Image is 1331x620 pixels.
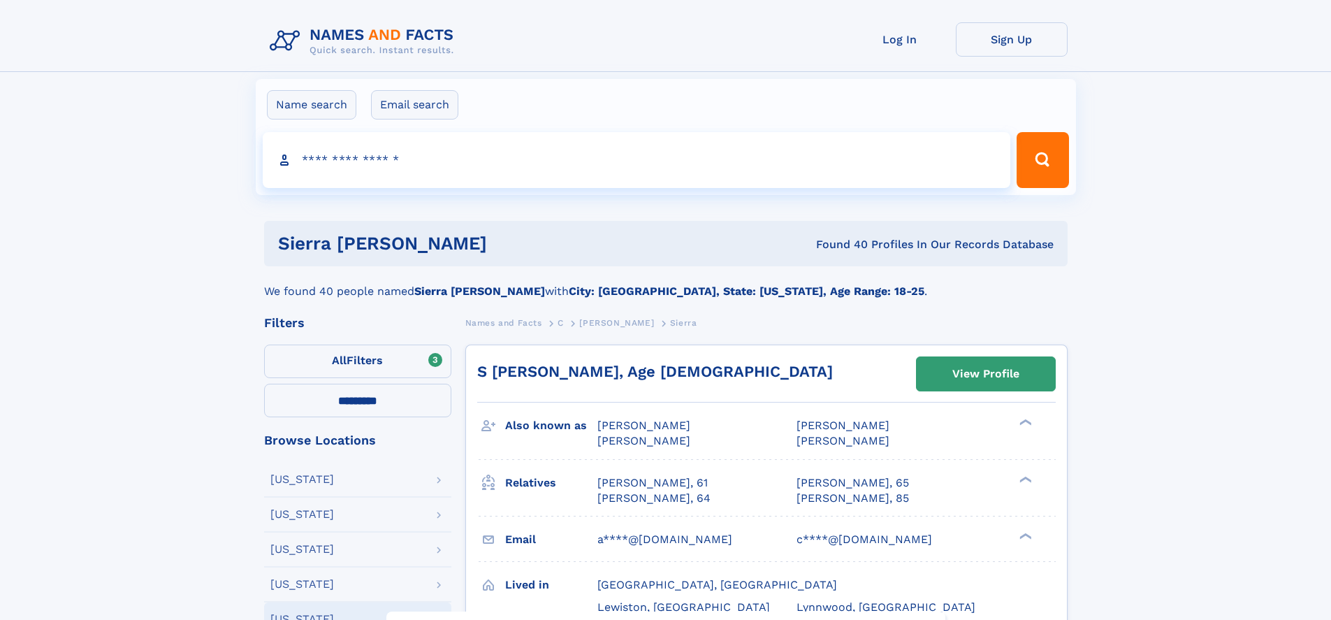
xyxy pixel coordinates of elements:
[505,573,597,597] h3: Lived in
[651,237,1054,252] div: Found 40 Profiles In Our Records Database
[844,22,956,57] a: Log In
[505,414,597,438] h3: Also known as
[597,578,837,591] span: [GEOGRAPHIC_DATA], [GEOGRAPHIC_DATA]
[952,358,1019,390] div: View Profile
[505,528,597,551] h3: Email
[558,318,564,328] span: C
[797,475,909,491] a: [PERSON_NAME], 65
[1016,531,1033,540] div: ❯
[797,419,889,432] span: [PERSON_NAME]
[263,132,1011,188] input: search input
[797,434,889,447] span: [PERSON_NAME]
[264,22,465,60] img: Logo Names and Facts
[1016,418,1033,427] div: ❯
[270,579,334,590] div: [US_STATE]
[1016,475,1033,484] div: ❯
[797,600,975,614] span: Lynnwood, [GEOGRAPHIC_DATA]
[267,90,356,120] label: Name search
[477,363,833,380] a: S [PERSON_NAME], Age [DEMOGRAPHIC_DATA]
[797,491,909,506] a: [PERSON_NAME], 85
[270,544,334,555] div: [US_STATE]
[956,22,1068,57] a: Sign Up
[264,266,1068,300] div: We found 40 people named with .
[264,345,451,378] label: Filters
[917,357,1055,391] a: View Profile
[597,491,711,506] a: [PERSON_NAME], 64
[1017,132,1068,188] button: Search Button
[670,318,697,328] span: Sierra
[558,314,564,331] a: C
[597,419,690,432] span: [PERSON_NAME]
[270,509,334,520] div: [US_STATE]
[597,600,770,614] span: Lewiston, [GEOGRAPHIC_DATA]
[414,284,545,298] b: Sierra [PERSON_NAME]
[264,317,451,329] div: Filters
[579,314,654,331] a: [PERSON_NAME]
[264,434,451,447] div: Browse Locations
[278,235,652,252] h1: Sierra [PERSON_NAME]
[505,471,597,495] h3: Relatives
[597,475,708,491] a: [PERSON_NAME], 61
[579,318,654,328] span: [PERSON_NAME]
[332,354,347,367] span: All
[569,284,924,298] b: City: [GEOGRAPHIC_DATA], State: [US_STATE], Age Range: 18-25
[371,90,458,120] label: Email search
[597,434,690,447] span: [PERSON_NAME]
[465,314,542,331] a: Names and Facts
[270,474,334,485] div: [US_STATE]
